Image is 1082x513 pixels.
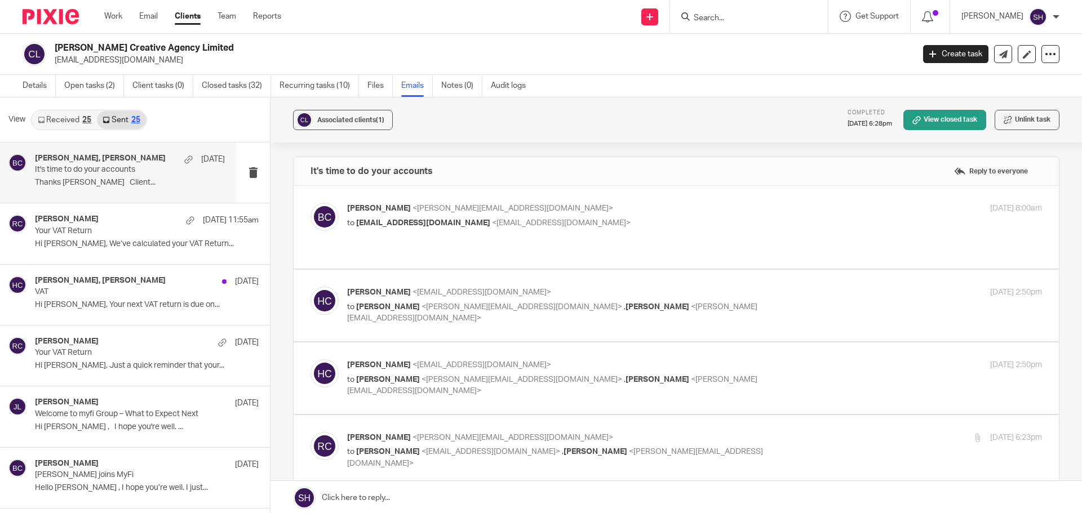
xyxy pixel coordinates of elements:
[347,434,411,441] span: [PERSON_NAME]
[132,75,193,97] a: Client tasks (0)
[8,398,26,416] img: svg%3E
[422,376,622,383] span: <[PERSON_NAME][EMAIL_ADDRESS][DOMAIN_NAME]>
[311,287,339,315] img: svg%3E
[35,422,259,432] p: Hi [PERSON_NAME] , I hope you're well. ...
[1029,8,1047,26] img: svg%3E
[35,300,259,310] p: Hi [PERSON_NAME], Your next VAT return is due on...
[64,75,124,97] a: Open tasks (2)
[413,361,551,369] span: <[EMAIL_ADDRESS][DOMAIN_NAME]>
[311,432,339,460] img: svg%3E
[235,398,259,409] p: [DATE]
[626,303,689,311] span: [PERSON_NAME]
[990,359,1042,371] p: [DATE] 2:50pm
[8,114,25,126] span: View
[35,178,225,188] p: Thanks [PERSON_NAME] Client...
[347,376,354,383] span: to
[961,11,1023,22] p: [PERSON_NAME]
[35,215,99,224] h4: [PERSON_NAME]
[35,239,259,249] p: Hi [PERSON_NAME], We’ve calculated your VAT Return...
[422,448,560,456] span: <[EMAIL_ADDRESS][DOMAIN_NAME]>
[347,448,354,456] span: to
[311,166,433,177] h4: It's time to do your accounts
[413,204,613,212] span: <[PERSON_NAME][EMAIL_ADDRESS][DOMAIN_NAME]>
[848,119,892,128] p: [DATE] 6:28pm
[347,361,411,369] span: [PERSON_NAME]
[139,11,158,22] a: Email
[253,11,281,22] a: Reports
[203,215,259,226] p: [DATE] 11:55am
[35,287,214,297] p: VAT
[693,14,794,24] input: Search
[317,117,384,123] span: Associated clients
[35,409,214,419] p: Welcome to myfi Group – What to Expect Next
[990,287,1042,298] p: [DATE] 2:50pm
[413,288,551,296] span: <[EMAIL_ADDRESS][DOMAIN_NAME]>
[995,110,1059,130] button: Unlink task
[131,116,140,124] div: 25
[202,75,271,97] a: Closed tasks (32)
[32,111,97,129] a: Received25
[201,154,225,165] p: [DATE]
[951,163,1031,180] label: Reply to everyone
[347,204,411,212] span: [PERSON_NAME]
[413,434,613,441] span: <[PERSON_NAME][EMAIL_ADDRESS][DOMAIN_NAME]>
[35,276,166,286] h4: [PERSON_NAME], [PERSON_NAME]
[356,219,490,227] span: [EMAIL_ADDRESS][DOMAIN_NAME]
[491,75,534,97] a: Audit logs
[347,448,763,467] span: <[PERSON_NAME][EMAIL_ADDRESS][DOMAIN_NAME]>
[564,448,627,456] span: [PERSON_NAME]
[347,219,354,227] span: to
[990,203,1042,215] p: [DATE] 8:00am
[8,276,26,294] img: svg%3E
[82,116,91,124] div: 25
[923,45,988,63] a: Create task
[55,55,906,66] p: [EMAIL_ADDRESS][DOMAIN_NAME]
[376,117,384,123] span: (1)
[562,448,564,456] span: ,
[175,11,201,22] a: Clients
[624,376,626,383] span: ,
[35,398,99,407] h4: [PERSON_NAME]
[293,110,393,130] button: Associated clients(1)
[855,12,899,20] span: Get Support
[624,303,626,311] span: ,
[311,203,339,231] img: svg%3E
[35,483,259,493] p: Hello [PERSON_NAME] , I hope you’re well. I just...
[356,448,420,456] span: [PERSON_NAME]
[8,215,26,233] img: svg%3E
[35,154,166,163] h4: [PERSON_NAME], [PERSON_NAME]
[35,459,99,469] h4: [PERSON_NAME]
[35,348,214,358] p: Your VAT Return
[8,154,26,172] img: svg%3E
[23,42,46,66] img: svg%3E
[8,459,26,477] img: svg%3E
[903,110,986,130] a: View closed task
[55,42,736,54] h2: [PERSON_NAME] Creative Agency Limited
[104,11,122,22] a: Work
[848,110,885,115] span: Completed
[235,337,259,348] p: [DATE]
[356,303,420,311] span: [PERSON_NAME]
[35,337,99,346] h4: [PERSON_NAME]
[356,376,420,383] span: [PERSON_NAME]
[441,75,482,97] a: Notes (0)
[35,361,259,371] p: Hi [PERSON_NAME], Just a quick reminder that your...
[23,9,79,24] img: Pixie
[35,470,214,480] p: [PERSON_NAME] joins MyFi
[990,432,1042,444] p: [DATE] 6:23pm
[35,165,187,175] p: It's time to do your accounts
[280,75,359,97] a: Recurring tasks (10)
[235,276,259,287] p: [DATE]
[8,337,26,355] img: svg%3E
[367,75,393,97] a: Files
[422,303,622,311] span: <[PERSON_NAME][EMAIL_ADDRESS][DOMAIN_NAME]>
[347,303,354,311] span: to
[626,376,689,383] span: [PERSON_NAME]
[311,359,339,387] img: svg%3E
[347,288,411,296] span: [PERSON_NAME]
[235,459,259,470] p: [DATE]
[401,75,433,97] a: Emails
[35,226,214,236] p: Your VAT Return
[97,111,145,129] a: Sent25
[296,111,313,128] img: svg%3E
